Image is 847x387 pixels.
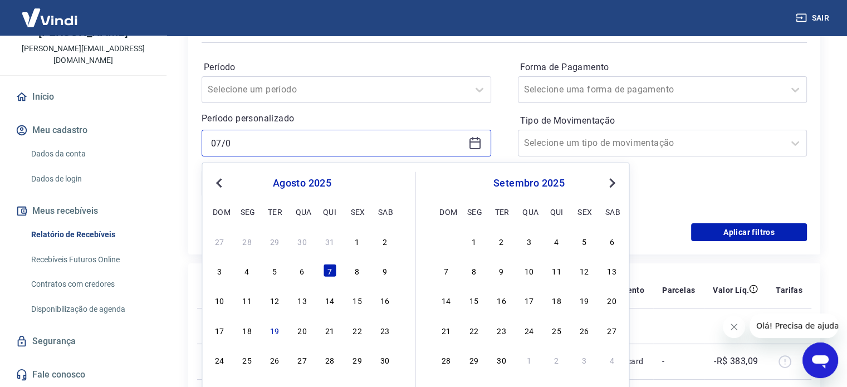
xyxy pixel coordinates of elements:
div: Choose quarta-feira, 17 de setembro de 2025 [522,293,536,307]
div: Choose segunda-feira, 29 de setembro de 2025 [467,353,481,366]
div: Choose domingo, 27 de julho de 2025 [213,234,226,248]
div: Choose sexta-feira, 1 de agosto de 2025 [350,234,364,248]
div: Choose sábado, 13 de setembro de 2025 [605,264,619,277]
a: Recebíveis Futuros Online [27,248,153,271]
div: ter [495,204,508,218]
div: Choose domingo, 24 de agosto de 2025 [213,353,226,366]
button: Meus recebíveis [13,199,153,223]
label: Período [204,61,489,74]
div: Choose domingo, 10 de agosto de 2025 [213,293,226,307]
div: Choose segunda-feira, 1 de setembro de 2025 [467,234,481,248]
div: Choose quarta-feira, 24 de setembro de 2025 [522,323,536,336]
div: Choose terça-feira, 26 de agosto de 2025 [268,353,281,366]
div: Choose segunda-feira, 11 de agosto de 2025 [241,293,254,307]
button: Next Month [605,177,619,190]
div: Choose segunda-feira, 15 de setembro de 2025 [467,293,481,307]
a: Contratos com credores [27,273,153,296]
div: qua [295,204,309,218]
iframe: Mensagem da empresa [750,313,838,338]
div: Choose quinta-feira, 31 de julho de 2025 [323,234,336,248]
button: Aplicar filtros [691,223,807,241]
iframe: Fechar mensagem [723,316,745,338]
div: Choose quinta-feira, 18 de setembro de 2025 [550,293,564,307]
div: Choose sábado, 4 de outubro de 2025 [605,353,619,366]
div: Choose sábado, 30 de agosto de 2025 [378,353,391,366]
div: sex [577,204,591,218]
div: Choose terça-feira, 2 de setembro de 2025 [495,234,508,248]
div: Choose quarta-feira, 10 de setembro de 2025 [522,264,536,277]
div: Choose terça-feira, 23 de setembro de 2025 [495,323,508,336]
a: Relatório de Recebíveis [27,223,153,246]
a: Dados de login [27,168,153,190]
div: Choose segunda-feira, 25 de agosto de 2025 [241,353,254,366]
p: Parcelas [662,285,695,296]
div: qua [522,204,536,218]
div: Choose sexta-feira, 15 de agosto de 2025 [350,293,364,307]
div: Choose quinta-feira, 4 de setembro de 2025 [550,234,564,248]
div: Choose terça-feira, 30 de setembro de 2025 [495,353,508,366]
label: Tipo de Movimentação [520,114,805,128]
div: Choose quarta-feira, 3 de setembro de 2025 [522,234,536,248]
div: Choose quinta-feira, 11 de setembro de 2025 [550,264,564,277]
div: dom [439,204,453,218]
p: - [662,356,695,367]
div: sab [605,204,619,218]
div: Choose sexta-feira, 12 de setembro de 2025 [577,264,591,277]
div: Choose sexta-feira, 3 de outubro de 2025 [577,353,591,366]
div: Choose terça-feira, 5 de agosto de 2025 [268,264,281,277]
div: Choose quinta-feira, 25 de setembro de 2025 [550,323,564,336]
div: Choose quarta-feira, 27 de agosto de 2025 [295,353,309,366]
div: Choose domingo, 3 de agosto de 2025 [213,264,226,277]
p: Valor Líq. [713,285,749,296]
div: Choose terça-feira, 12 de agosto de 2025 [268,293,281,307]
div: Choose domingo, 21 de setembro de 2025 [439,323,453,336]
div: Choose terça-feira, 9 de setembro de 2025 [495,264,508,277]
div: Choose sábado, 16 de agosto de 2025 [378,293,391,307]
div: month 2025-09 [438,233,620,368]
div: sab [378,204,391,218]
div: Choose segunda-feira, 4 de agosto de 2025 [241,264,254,277]
div: Choose sexta-feira, 5 de setembro de 2025 [577,234,591,248]
div: Choose quinta-feira, 28 de agosto de 2025 [323,353,336,366]
div: Choose terça-feira, 29 de julho de 2025 [268,234,281,248]
div: Choose sexta-feira, 29 de agosto de 2025 [350,353,364,366]
a: Segurança [13,329,153,354]
div: Choose sábado, 20 de setembro de 2025 [605,293,619,307]
div: Choose domingo, 14 de setembro de 2025 [439,293,453,307]
div: Choose sábado, 6 de setembro de 2025 [605,234,619,248]
a: Disponibilização de agenda [27,298,153,321]
div: agosto 2025 [211,177,393,190]
div: Choose terça-feira, 19 de agosto de 2025 [268,323,281,336]
div: seg [467,204,481,218]
div: Choose domingo, 31 de agosto de 2025 [439,234,453,248]
div: qui [550,204,564,218]
input: Data inicial [211,135,464,151]
button: Meu cadastro [13,118,153,143]
div: Choose sábado, 2 de agosto de 2025 [378,234,391,248]
div: setembro 2025 [438,177,620,190]
div: Choose domingo, 7 de setembro de 2025 [439,264,453,277]
div: Choose quarta-feira, 30 de julho de 2025 [295,234,309,248]
div: Choose quinta-feira, 2 de outubro de 2025 [550,353,564,366]
div: Choose quarta-feira, 13 de agosto de 2025 [295,293,309,307]
div: Choose segunda-feira, 28 de julho de 2025 [241,234,254,248]
div: Choose segunda-feira, 8 de setembro de 2025 [467,264,481,277]
iframe: Botão para abrir a janela de mensagens [802,342,838,378]
div: seg [241,204,254,218]
button: Sair [794,8,834,28]
div: Choose sexta-feira, 8 de agosto de 2025 [350,264,364,277]
div: ter [268,204,281,218]
div: qui [323,204,336,218]
img: Vindi [13,1,86,35]
p: [PERSON_NAME][EMAIL_ADDRESS][DOMAIN_NAME] [9,43,158,66]
div: Choose domingo, 28 de setembro de 2025 [439,353,453,366]
div: Choose segunda-feira, 22 de setembro de 2025 [467,323,481,336]
button: Previous Month [212,177,226,190]
div: Choose sábado, 23 de agosto de 2025 [378,323,391,336]
div: Choose sábado, 27 de setembro de 2025 [605,323,619,336]
a: Dados da conta [27,143,153,165]
div: Choose terça-feira, 16 de setembro de 2025 [495,293,508,307]
p: -R$ 383,09 [714,355,758,368]
div: Choose quarta-feira, 20 de agosto de 2025 [295,323,309,336]
a: Fale conosco [13,362,153,387]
